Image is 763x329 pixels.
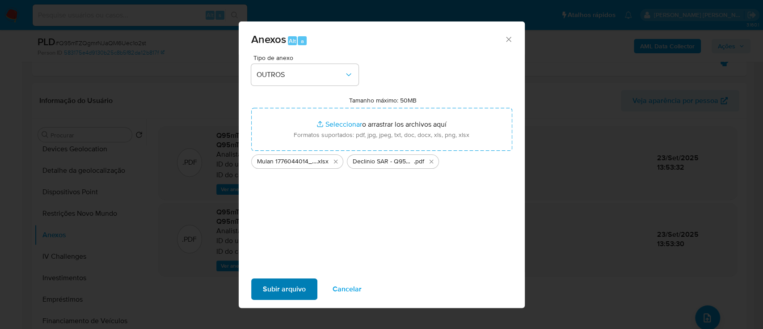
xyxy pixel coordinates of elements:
[251,64,358,85] button: OUTROS
[321,278,373,300] button: Cancelar
[251,31,286,47] span: Anexos
[353,157,414,166] span: Declinio SAR - Q95mTZQgmrNJaQM6Uec1o2st - CNPJ 54660228000137 - CONSORCISE ASSESSORIA LTDA
[330,156,341,167] button: Eliminar Mulan 1776044014_2025_09_22_08_50_27.xlsx
[333,279,362,299] span: Cancelar
[349,96,417,104] label: Tamanho máximo: 50MB
[504,35,512,43] button: Cerrar
[289,37,296,45] span: Alt
[426,156,437,167] button: Eliminar Declinio SAR - Q95mTZQgmrNJaQM6Uec1o2st - CNPJ 54660228000137 - CONSORCISE ASSESSORIA LT...
[263,279,306,299] span: Subir arquivo
[316,157,329,166] span: .xlsx
[301,37,304,45] span: a
[257,70,344,79] span: OUTROS
[251,151,512,169] ul: Archivos seleccionados
[257,157,316,166] span: Mulan 1776044014_2025_09_22_08_50_27
[414,157,424,166] span: .pdf
[253,55,361,61] span: Tipo de anexo
[251,278,317,300] button: Subir arquivo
